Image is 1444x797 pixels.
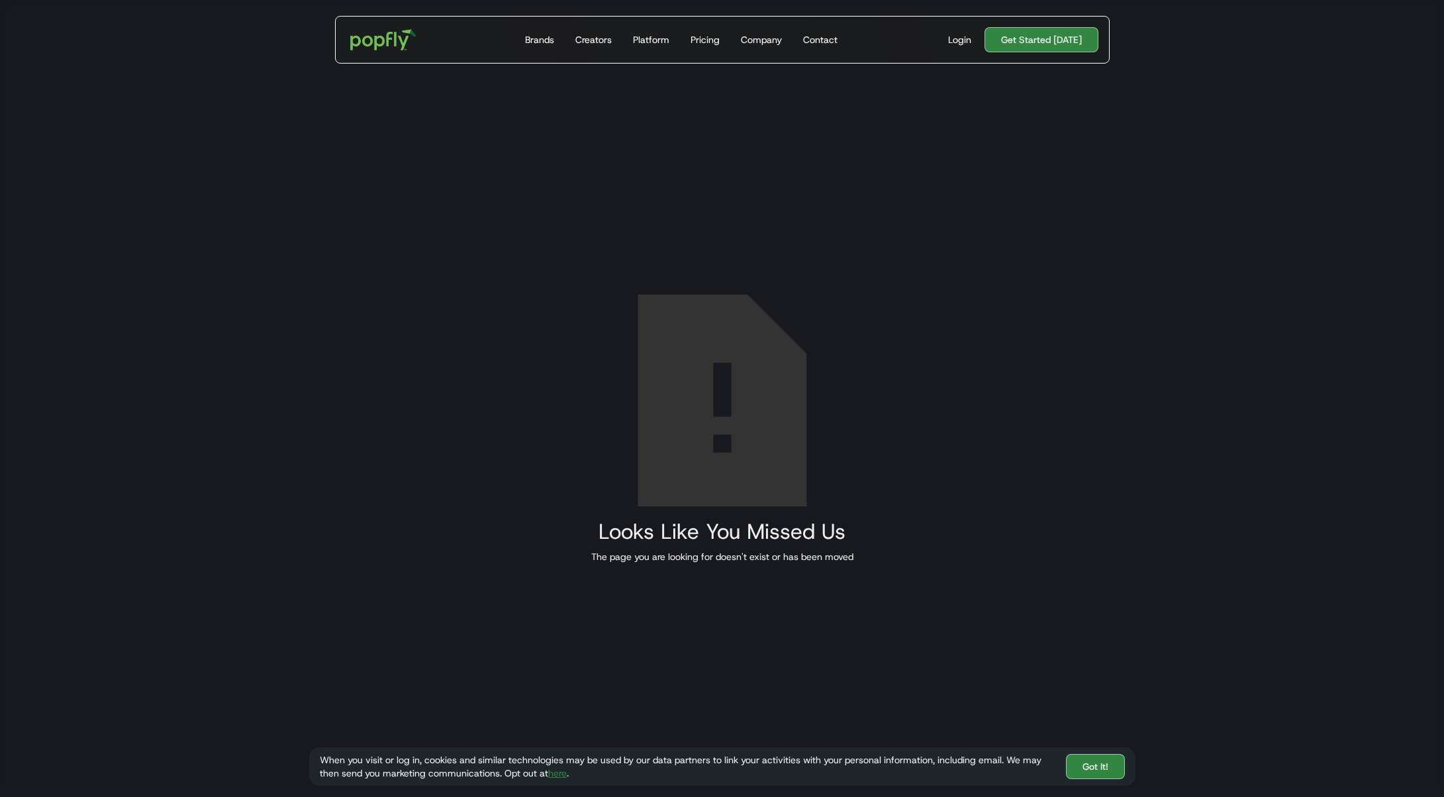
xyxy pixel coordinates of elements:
a: Get Started [DATE] [985,27,1098,52]
a: here [548,767,567,779]
div: Login [948,33,971,46]
a: Got It! [1066,754,1125,779]
div: Pricing [691,33,720,46]
a: Company [736,17,787,63]
div: The page you are looking for doesn't exist or has been moved [591,550,853,563]
div: Contact [803,33,838,46]
div: Platform [633,33,669,46]
a: Creators [570,17,617,63]
div: Brands [525,33,554,46]
a: Login [943,33,977,46]
h2: Looks Like You Missed Us [591,520,853,543]
div: When you visit or log in, cookies and similar technologies may be used by our data partners to li... [320,753,1055,780]
a: home [341,20,426,60]
div: Company [741,33,782,46]
a: Contact [798,17,843,63]
a: Pricing [685,17,725,63]
a: Brands [520,17,559,63]
a: Platform [628,17,675,63]
div: Creators [575,33,612,46]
